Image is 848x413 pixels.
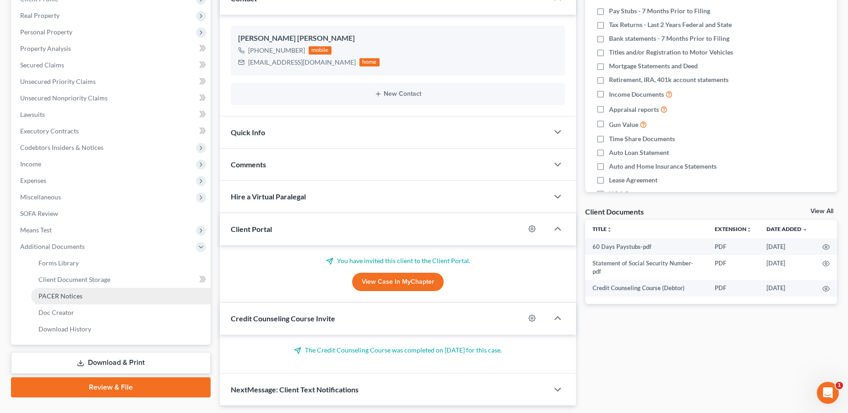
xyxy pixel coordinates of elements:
[836,382,843,389] span: 1
[585,255,707,280] td: Statement of Social Security Number-pdf
[352,273,444,291] a: View Case in MyChapter
[585,207,644,216] div: Client Documents
[20,94,108,102] span: Unsecured Nonpriority Claims
[20,160,41,168] span: Income
[31,271,211,288] a: Client Document Storage
[20,28,72,36] span: Personal Property
[20,242,85,250] span: Additional Documents
[609,148,669,157] span: Auto Loan Statement
[248,46,305,55] div: [PHONE_NUMBER]
[38,308,74,316] span: Doc Creator
[20,226,52,234] span: Means Test
[810,208,833,215] a: View All
[248,58,356,67] div: [EMAIL_ADDRESS][DOMAIN_NAME]
[802,227,808,232] i: expand_more
[231,160,266,169] span: Comments
[231,314,335,323] span: Credit Counseling Course Invite
[759,238,815,255] td: [DATE]
[609,189,654,198] span: HOA Statement
[20,143,103,151] span: Codebtors Insiders & Notices
[817,382,839,404] iframe: Intercom live chat
[759,280,815,297] td: [DATE]
[746,227,752,232] i: unfold_more
[309,46,332,55] div: mobile
[13,73,211,90] a: Unsecured Priority Claims
[13,40,211,57] a: Property Analysis
[715,226,752,232] a: Extensionunfold_more
[11,377,211,397] a: Review & File
[609,134,675,143] span: Time Share Documents
[231,128,265,137] span: Quick Info
[609,75,728,84] span: Retirement, IRA, 401k account statements
[231,346,565,355] p: The Credit Counseling Course was completed on [DATE] for this case.
[31,288,211,304] a: PACER Notices
[11,352,211,374] a: Download & Print
[609,20,732,29] span: Tax Returns - Last 2 Years Federal and State
[20,44,71,52] span: Property Analysis
[585,280,707,297] td: Credit Counseling Course (Debtor)
[238,33,558,44] div: [PERSON_NAME] [PERSON_NAME]
[759,255,815,280] td: [DATE]
[359,58,380,66] div: home
[31,304,211,321] a: Doc Creator
[13,106,211,123] a: Lawsuits
[13,123,211,139] a: Executory Contracts
[609,61,698,71] span: Mortgage Statements and Deed
[20,77,96,85] span: Unsecured Priority Claims
[20,193,61,201] span: Miscellaneous
[20,11,60,19] span: Real Property
[20,176,46,184] span: Expenses
[607,227,612,232] i: unfold_more
[13,57,211,73] a: Secured Claims
[231,256,565,265] p: You have invited this client to the Client Portal.
[609,48,733,57] span: Titles and/or Registration to Motor Vehicles
[609,120,638,129] span: Gun Value
[707,280,759,297] td: PDF
[593,226,612,232] a: Titleunfold_more
[609,34,729,43] span: Bank statements - 7 Months Prior to Filing
[238,90,558,98] button: New Contact
[707,255,759,280] td: PDF
[766,226,808,232] a: Date Added expand_more
[38,259,79,267] span: Forms Library
[31,321,211,337] a: Download History
[231,192,306,201] span: Hire a Virtual Paralegal
[20,209,58,217] span: SOFA Review
[231,385,359,394] span: NextMessage: Client Text Notifications
[20,110,45,118] span: Lawsuits
[231,225,272,233] span: Client Portal
[31,255,211,271] a: Forms Library
[609,162,717,171] span: Auto and Home Insurance Statements
[38,275,110,283] span: Client Document Storage
[585,238,707,255] td: 60 Days Paystubs-pdf
[609,90,664,99] span: Income Documents
[609,6,710,16] span: Pay Stubs - 7 Months Prior to Filing
[13,205,211,222] a: SOFA Review
[20,127,79,135] span: Executory Contracts
[707,238,759,255] td: PDF
[609,176,658,185] span: Lease Agreement
[609,105,659,114] span: Appraisal reports
[38,292,82,300] span: PACER Notices
[13,90,211,106] a: Unsecured Nonpriority Claims
[20,61,64,69] span: Secured Claims
[38,325,91,333] span: Download History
